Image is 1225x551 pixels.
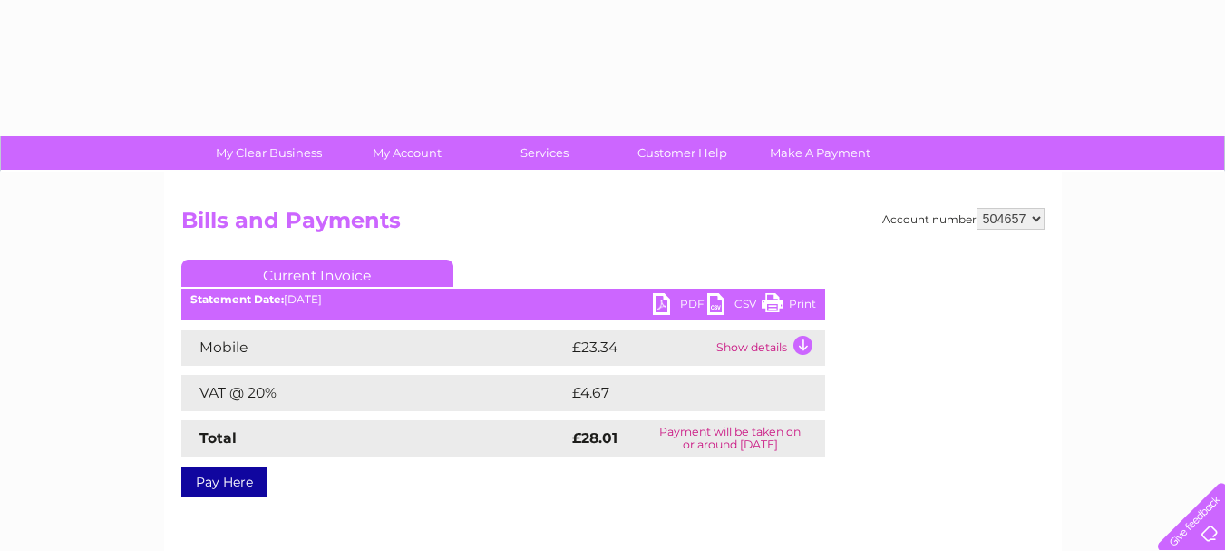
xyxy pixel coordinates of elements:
a: Services [470,136,619,170]
a: Make A Payment [745,136,895,170]
a: Current Invoice [181,260,453,287]
div: Account number [882,208,1045,230]
b: Statement Date: [190,292,284,306]
td: Mobile [181,330,568,366]
a: Customer Help [608,136,757,170]
h2: Bills and Payments [181,208,1045,242]
strong: £28.01 [572,429,617,447]
a: Print [762,293,816,320]
div: [DATE] [181,293,825,306]
td: VAT @ 20% [181,375,568,411]
td: Show details [712,330,825,366]
a: My Clear Business [194,136,344,170]
td: £4.67 [568,375,783,411]
a: CSV [707,293,762,320]
a: Pay Here [181,467,267,497]
td: Payment will be taken on or around [DATE] [636,420,825,457]
td: £23.34 [568,330,712,366]
a: My Account [332,136,481,170]
strong: Total [199,429,237,447]
a: PDF [653,293,707,320]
